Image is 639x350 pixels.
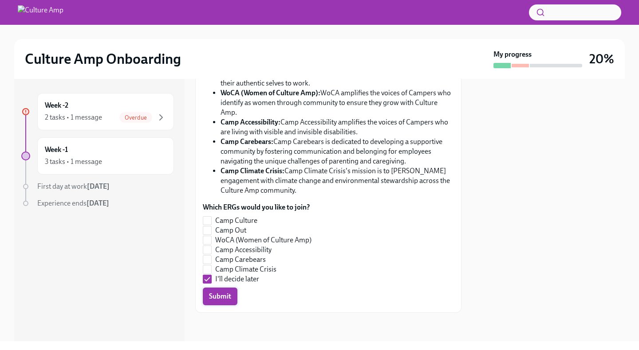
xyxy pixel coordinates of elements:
[87,199,109,207] strong: [DATE]
[215,274,259,284] span: I'll decide later
[221,117,454,137] li: Camp Accessibility amplifies the voices of Campers who are living with visible and invisible disa...
[21,182,174,191] a: First day at work[DATE]
[37,199,109,207] span: Experience ends
[221,88,454,117] li: WoCA amplifies the voices of Campers who identify as women through community to ensure they grow ...
[215,216,257,226] span: Camp Culture
[215,235,312,245] span: WoCA (Women of Culture Amp)
[221,137,454,166] li: Camp Carebears is dedicated to developing a supportive community by fostering communication and b...
[45,113,102,122] div: 2 tasks • 1 message
[21,137,174,175] a: Week -13 tasks • 1 message
[209,292,231,301] span: Submit
[215,255,266,264] span: Camp Carebears
[221,89,320,97] strong: WoCA (Women of Culture Amp):
[45,101,68,110] h6: Week -2
[203,288,237,305] button: Submit
[589,51,614,67] h3: 20%
[87,182,110,191] strong: [DATE]
[493,50,532,59] strong: My progress
[45,157,102,167] div: 3 tasks • 1 message
[18,5,63,19] img: Culture Amp
[221,167,284,175] strong: Camp Climate Crisis:
[119,114,152,121] span: Overdue
[215,226,246,235] span: Camp Out
[37,182,110,191] span: First day at work
[45,145,68,155] h6: Week -1
[21,93,174,130] a: Week -22 tasks • 1 messageOverdue
[221,118,280,126] strong: Camp Accessibility:
[215,245,272,255] span: Camp Accessibility
[221,137,273,146] strong: Camp Carebears:
[215,264,276,274] span: Camp Climate Crisis
[221,166,454,195] li: Camp Climate Crisis's mission is to [PERSON_NAME] engagement with climate change and environmenta...
[25,50,181,68] h2: Culture Amp Onboarding
[203,202,319,212] label: Which ERGs would you like to join?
